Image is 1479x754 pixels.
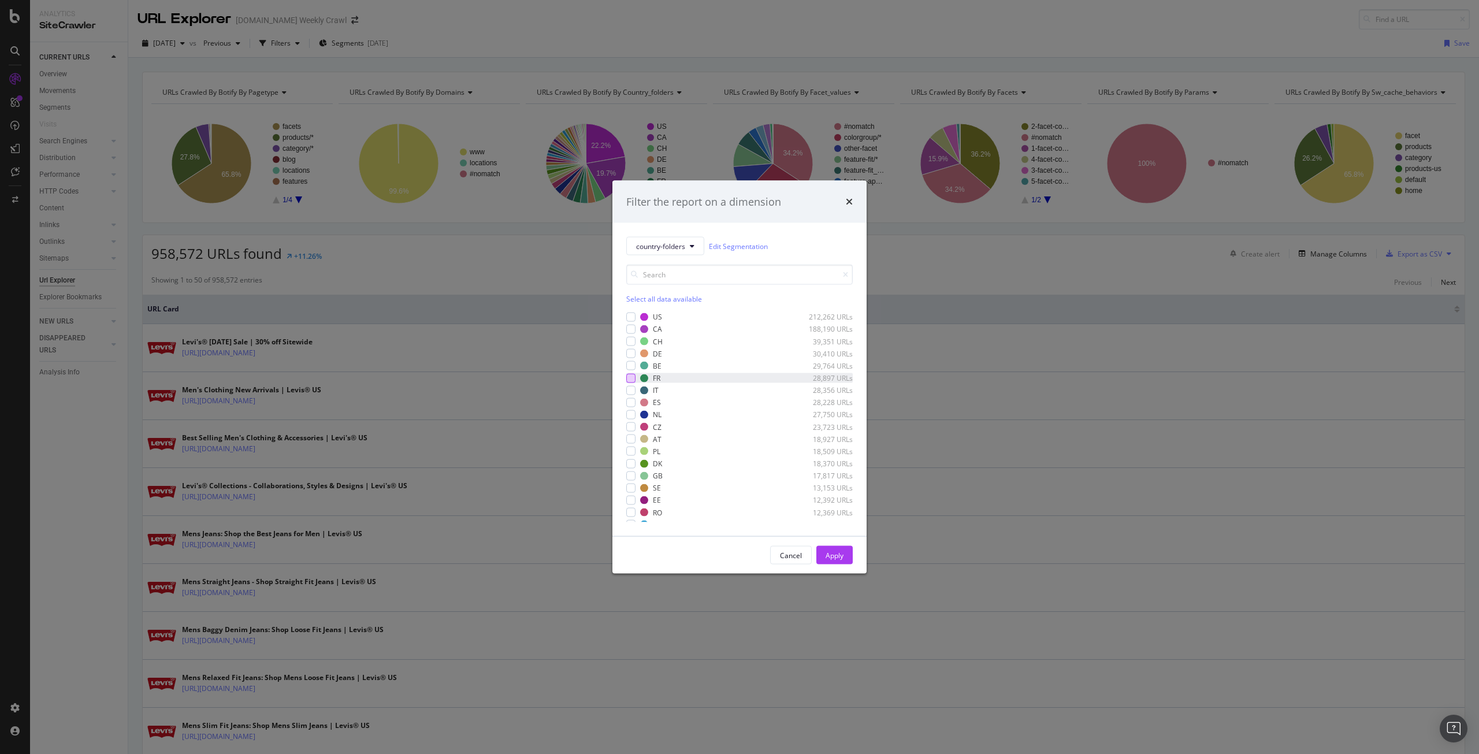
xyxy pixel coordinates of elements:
[796,507,853,517] div: 12,369 URLs
[653,336,663,346] div: CH
[653,373,660,383] div: FR
[653,312,662,322] div: US
[653,446,660,456] div: PL
[796,459,853,469] div: 18,370 URLs
[796,385,853,395] div: 28,356 URLs
[653,348,662,358] div: DE
[653,519,664,529] div: MC
[653,410,662,419] div: NL
[653,361,662,370] div: BE
[796,483,853,493] div: 13,153 URLs
[796,519,853,529] div: 12,365 URLs
[626,294,853,304] div: Select all data available
[796,361,853,370] div: 29,764 URLs
[796,348,853,358] div: 30,410 URLs
[796,324,853,334] div: 188,190 URLs
[653,471,663,481] div: GB
[653,324,662,334] div: CA
[780,550,802,560] div: Cancel
[816,546,853,564] button: Apply
[612,180,867,574] div: modal
[626,194,781,209] div: Filter the report on a dimension
[796,446,853,456] div: 18,509 URLs
[826,550,843,560] div: Apply
[626,265,853,285] input: Search
[653,422,662,432] div: CZ
[709,240,768,252] a: Edit Segmentation
[653,398,661,407] div: ES
[796,495,853,505] div: 12,392 URLs
[846,194,853,209] div: times
[796,398,853,407] div: 28,228 URLs
[796,336,853,346] div: 39,351 URLs
[653,385,659,395] div: IT
[796,434,853,444] div: 18,927 URLs
[653,483,661,493] div: SE
[796,312,853,322] div: 212,262 URLs
[653,434,662,444] div: AT
[796,410,853,419] div: 27,750 URLs
[653,495,661,505] div: EE
[796,471,853,481] div: 17,817 URLs
[770,546,812,564] button: Cancel
[636,241,685,251] span: country-folders
[796,373,853,383] div: 28,897 URLs
[653,507,662,517] div: RO
[626,237,704,255] button: country-folders
[653,459,662,469] div: DK
[796,422,853,432] div: 23,723 URLs
[1440,715,1467,742] div: Open Intercom Messenger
